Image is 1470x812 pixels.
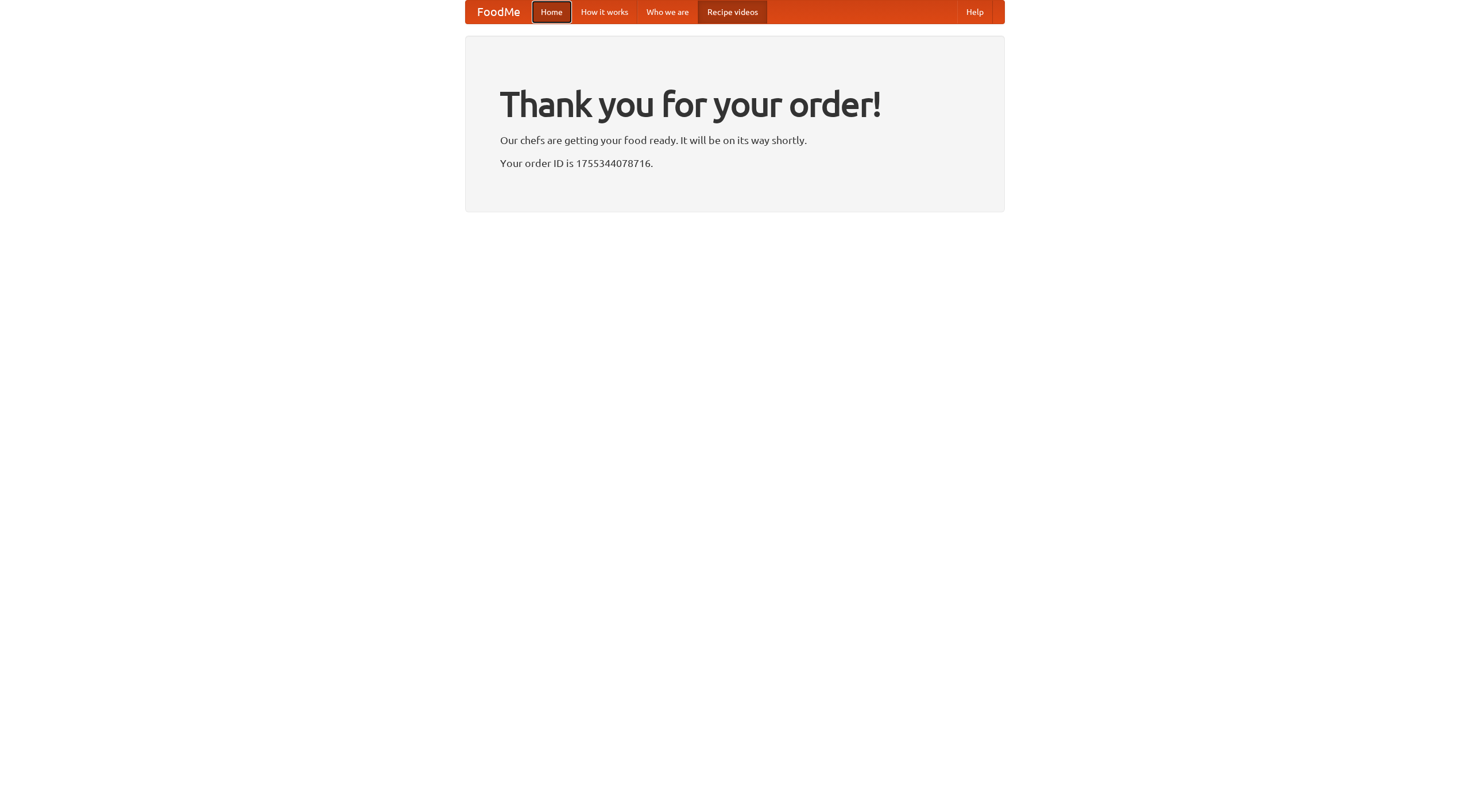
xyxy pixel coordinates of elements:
a: Help [957,1,993,24]
a: How it works [572,1,637,24]
a: FoodMe [466,1,532,24]
p: Your order ID is 1755344078716. [500,154,970,172]
a: Who we are [637,1,698,24]
a: Recipe videos [698,1,767,24]
h1: Thank you for your order! [500,76,970,131]
p: Our chefs are getting your food ready. It will be on its way shortly. [500,131,970,149]
a: Home [532,1,572,24]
